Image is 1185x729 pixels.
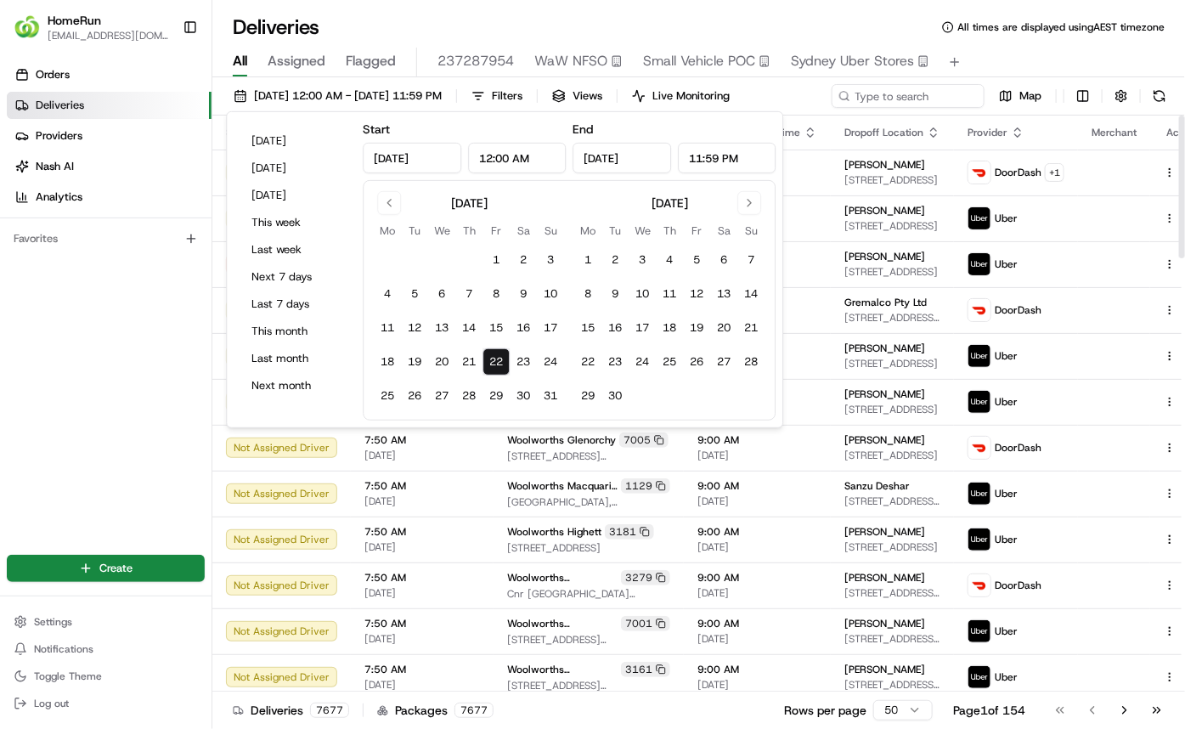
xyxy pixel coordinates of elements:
[233,702,349,719] div: Deliveries
[968,574,990,596] img: doordash_logo_v2.png
[482,348,510,376] button: 22
[656,280,683,308] button: 11
[364,479,480,493] span: 7:50 AM
[574,222,601,240] th: Monday
[968,437,990,459] img: doordash_logo_v2.png
[968,391,990,413] img: uber-new-logo.jpeg
[601,280,629,308] button: 9
[621,616,670,631] div: 7001
[574,382,601,410] button: 29
[364,571,480,585] span: 7:50 AM
[683,222,710,240] th: Friday
[34,697,69,710] span: Log out
[7,610,205,634] button: Settings
[697,433,817,447] span: 9:00 AM
[844,126,923,139] span: Dropoff Location
[7,61,212,88] a: Orders
[507,479,618,493] span: Woolworths Macquarie Ryde
[428,222,455,240] th: Wednesday
[401,348,428,376] button: 19
[844,617,925,630] span: [PERSON_NAME]
[710,246,737,274] button: 6
[601,348,629,376] button: 23
[244,319,346,343] button: This month
[451,195,488,212] div: [DATE]
[482,280,510,308] button: 8
[995,533,1018,546] span: Uber
[510,348,537,376] button: 23
[507,679,670,692] span: [STREET_ADDRESS][PERSON_NAME]
[995,579,1041,592] span: DoorDash
[244,156,346,180] button: [DATE]
[968,253,990,275] img: uber-new-logo.jpeg
[737,314,765,342] button: 21
[364,678,480,692] span: [DATE]
[737,280,765,308] button: 14
[844,433,925,447] span: [PERSON_NAME]
[968,666,990,688] img: uber-new-logo.jpeg
[652,88,730,104] span: Live Monitoring
[507,449,670,463] span: [STREET_ADDRESS][PERSON_NAME]
[510,382,537,410] button: 30
[99,561,133,576] span: Create
[363,143,461,173] input: Date
[574,348,601,376] button: 22
[784,702,866,719] p: Rows per page
[737,191,761,215] button: Go to next month
[737,222,765,240] th: Sunday
[573,143,671,173] input: Date
[652,195,688,212] div: [DATE]
[482,246,510,274] button: 1
[48,29,169,42] button: [EMAIL_ADDRESS][DOMAIN_NAME]
[601,222,629,240] th: Tuesday
[374,314,401,342] button: 11
[621,570,670,585] div: 3279
[364,663,480,676] span: 7:50 AM
[510,314,537,342] button: 16
[629,314,656,342] button: 17
[226,84,449,108] button: [DATE] 12:00 AM - [DATE] 11:59 PM
[507,495,670,509] span: [GEOGRAPHIC_DATA], [STREET_ADDRESS][PERSON_NAME]
[363,121,390,137] label: Start
[374,348,401,376] button: 18
[844,387,925,401] span: [PERSON_NAME]
[507,571,618,585] span: Woolworths [GEOGRAPHIC_DATA]
[995,303,1041,317] span: DoorDash
[455,314,482,342] button: 14
[683,348,710,376] button: 26
[844,158,925,172] span: [PERSON_NAME]
[844,479,910,493] span: Sanzu Deshar
[844,540,940,554] span: [STREET_ADDRESS]
[7,122,212,150] a: Providers
[455,348,482,376] button: 21
[507,633,670,647] span: [STREET_ADDRESS][PERSON_NAME]
[991,84,1049,108] button: Map
[537,222,564,240] th: Sunday
[601,246,629,274] button: 2
[574,280,601,308] button: 8
[507,587,670,601] span: Cnr [GEOGRAPHIC_DATA][PERSON_NAME], [GEOGRAPHIC_DATA]
[844,571,925,585] span: [PERSON_NAME]
[697,586,817,600] span: [DATE]
[428,382,455,410] button: 27
[995,395,1018,409] span: Uber
[737,348,765,376] button: 28
[7,153,212,180] a: Nash AI
[968,620,990,642] img: uber-new-logo.jpeg
[791,51,914,71] span: Sydney Uber Stores
[844,311,940,325] span: [STREET_ADDRESS][PERSON_NAME][PERSON_NAME]
[507,525,601,539] span: Woolworths Highett
[697,494,817,508] span: [DATE]
[244,129,346,153] button: [DATE]
[310,703,349,718] div: 7677
[34,670,102,683] span: Toggle Theme
[428,314,455,342] button: 13
[482,314,510,342] button: 15
[953,702,1025,719] div: Page 1 of 154
[621,478,670,494] div: 1129
[629,222,656,240] th: Wednesday
[844,663,925,676] span: [PERSON_NAME]
[364,433,480,447] span: 7:50 AM
[968,483,990,505] img: uber-new-logo.jpeg
[401,382,428,410] button: 26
